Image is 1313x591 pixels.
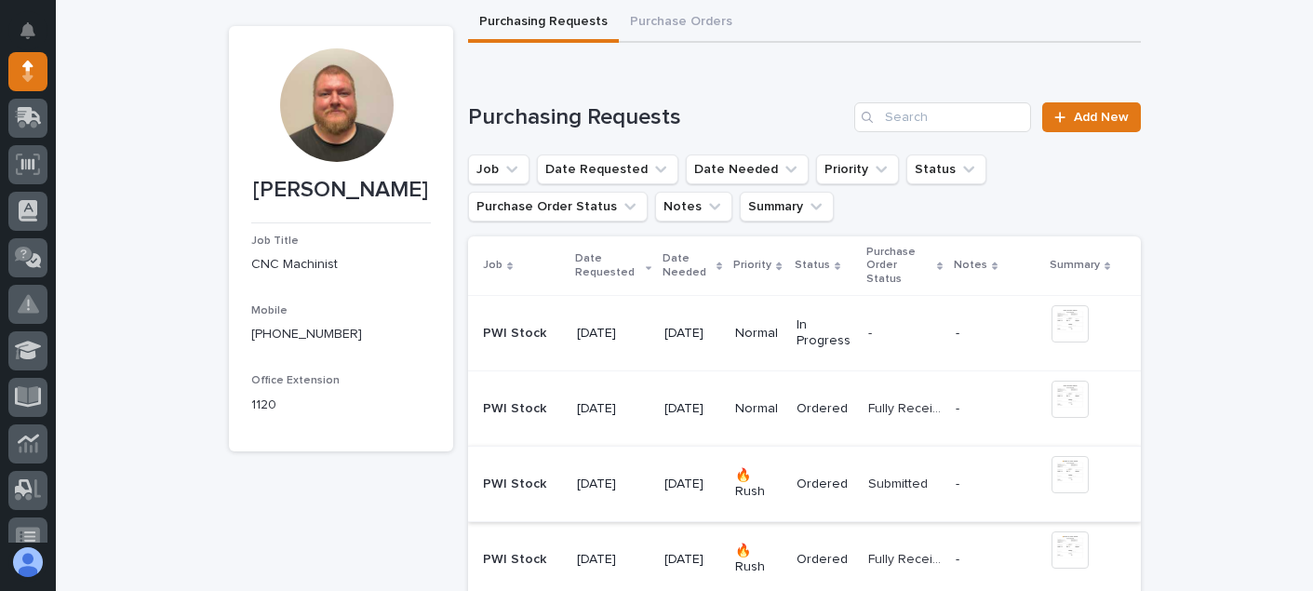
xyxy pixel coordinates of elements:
p: [DATE] [664,477,721,492]
button: Job [468,154,529,184]
p: PWI Stock [483,548,550,568]
p: Ordered [797,552,853,568]
button: Purchase Order Status [468,192,648,222]
button: Notifications [8,11,47,50]
p: [DATE] [664,552,721,568]
tr: PWI StockPWI Stock [DATE][DATE]NormalIn Progress-- - [468,296,1141,371]
button: Summary [740,192,834,222]
button: users-avatar [8,543,47,582]
span: Job Title [251,235,299,247]
p: [DATE] [664,326,721,342]
button: Date Requested [537,154,678,184]
p: Notes [954,255,987,275]
p: CNC Machinist [251,255,431,275]
p: [DATE] [577,477,650,492]
p: Normal [735,401,781,417]
p: Job [483,255,502,275]
button: Status [906,154,986,184]
p: 🔥 Rush [735,544,781,575]
p: PWI Stock [483,397,550,417]
p: Summary [1050,255,1100,275]
p: In Progress [797,317,853,349]
button: Purchase Orders [619,4,744,43]
p: 🔥 Rush [735,468,781,500]
p: - [956,401,1037,417]
p: Normal [735,326,781,342]
p: Ordered [797,401,853,417]
span: Office Extension [251,375,340,386]
a: [PHONE_NUMBER] [251,328,362,341]
input: Search [854,102,1031,132]
tr: PWI StockPWI Stock [DATE][DATE]NormalOrderedFully ReceivedFully Received - [468,371,1141,447]
p: [DATE] [577,552,650,568]
button: Date Needed [686,154,809,184]
p: Date Requested [575,248,640,283]
tr: PWI StockPWI Stock [DATE][DATE]🔥 RushOrderedSubmittedSubmitted - [468,447,1141,522]
button: Priority [816,154,899,184]
p: Fully Received [868,548,945,568]
p: Status [795,255,830,275]
p: PWI Stock [483,322,550,342]
p: Fully Received [868,397,945,417]
a: Add New [1042,102,1140,132]
p: [DATE] [577,326,650,342]
p: PWI Stock [483,473,550,492]
p: [DATE] [664,401,721,417]
p: Date Needed [663,248,712,283]
p: [PERSON_NAME] [251,177,431,204]
div: Notifications [23,22,47,52]
p: [DATE] [577,401,650,417]
p: - [956,552,1037,568]
p: Purchase Order Status [866,242,932,289]
span: Mobile [251,305,288,316]
p: - [956,477,1037,492]
p: Priority [733,255,771,275]
p: Submitted [868,473,931,492]
p: - [956,326,1037,342]
p: - [868,322,876,342]
span: Add New [1074,111,1129,124]
p: 1120 [251,396,431,415]
button: Notes [655,192,732,222]
h1: Purchasing Requests [468,104,848,131]
p: Ordered [797,477,853,492]
button: Purchasing Requests [468,4,619,43]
